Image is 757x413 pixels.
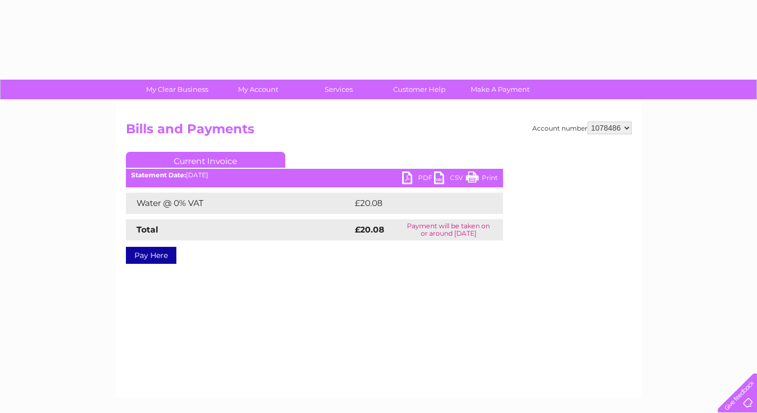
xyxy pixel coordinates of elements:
[214,80,302,99] a: My Account
[126,193,352,214] td: Water @ 0% VAT
[434,171,466,187] a: CSV
[352,193,482,214] td: £20.08
[126,171,503,179] div: [DATE]
[126,122,632,142] h2: Bills and Payments
[355,225,384,235] strong: £20.08
[126,247,176,264] a: Pay Here
[376,80,463,99] a: Customer Help
[532,122,632,134] div: Account number
[131,171,186,179] b: Statement Date:
[456,80,544,99] a: Make A Payment
[295,80,382,99] a: Services
[402,171,434,187] a: PDF
[137,225,158,235] strong: Total
[133,80,221,99] a: My Clear Business
[466,171,498,187] a: Print
[394,219,503,240] td: Payment will be taken on or around [DATE]
[126,152,285,168] a: Current Invoice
